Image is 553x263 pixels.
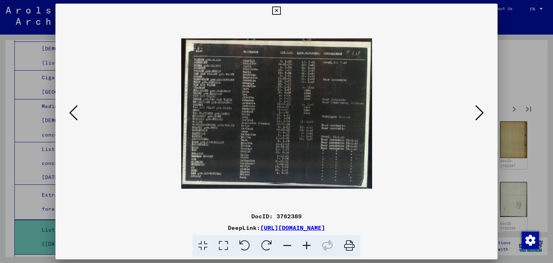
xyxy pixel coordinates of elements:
[260,224,325,231] a: [URL][DOMAIN_NAME]
[522,232,539,249] img: Change consent
[55,212,498,220] div: DocID: 3762389
[521,231,539,249] div: Change consent
[55,223,498,232] div: DeepLink:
